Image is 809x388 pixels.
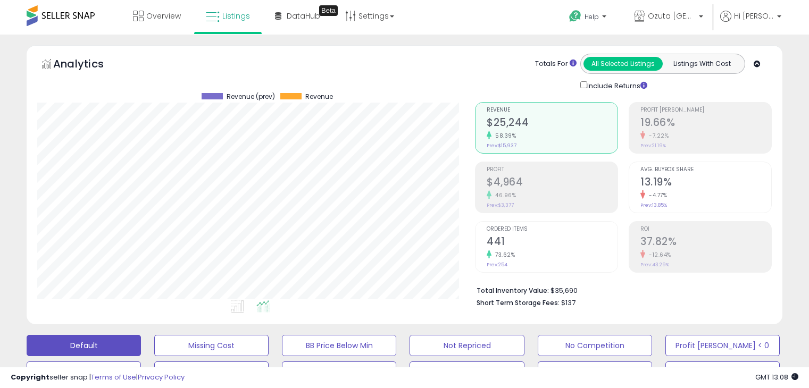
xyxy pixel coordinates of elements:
b: Short Term Storage Fees: [477,298,560,307]
button: Listings With Cost [662,57,741,71]
strong: Copyright [11,372,49,382]
small: 46.96% [491,191,516,199]
button: All Selected Listings [583,57,663,71]
i: Get Help [569,10,582,23]
small: Prev: $15,937 [487,142,516,149]
button: BB Price Below Min [282,335,396,356]
small: -7.22% [645,132,669,140]
small: 58.39% [491,132,516,140]
div: Tooltip anchor [319,5,338,16]
h2: $25,244 [487,116,618,131]
span: Listings [222,11,250,21]
a: Privacy Policy [138,372,185,382]
small: 73.62% [491,251,515,259]
b: Total Inventory Value: [477,286,549,295]
h2: 37.82% [640,235,771,250]
a: Terms of Use [91,372,136,382]
span: Hi [PERSON_NAME] [734,11,774,21]
span: ROI [640,226,771,232]
button: Not Repriced [410,335,524,356]
small: Prev: 13.85% [640,202,667,208]
button: No Competition [538,335,652,356]
span: DataHub [287,11,320,21]
small: -4.77% [645,191,667,199]
span: Revenue [305,93,333,100]
small: Prev: 21.19% [640,142,666,149]
span: Avg. Buybox Share [640,167,771,173]
small: -12.64% [645,251,671,259]
h2: 13.19% [640,176,771,190]
div: seller snap | | [11,373,185,383]
small: Prev: $3,377 [487,202,514,208]
span: Help [585,12,599,21]
div: Totals For [535,59,577,69]
a: Hi [PERSON_NAME] [720,11,781,35]
span: Profit [487,167,618,173]
h2: 441 [487,235,618,250]
button: Profit [PERSON_NAME] < 0 [665,335,780,356]
span: Overview [146,11,181,21]
h2: 19.66% [640,116,771,131]
div: Include Returns [572,79,660,91]
small: Prev: 43.29% [640,262,669,268]
button: Default [27,335,141,356]
span: Revenue [487,107,618,113]
a: Help [561,2,617,35]
li: $35,690 [477,283,764,296]
span: $137 [561,298,576,308]
button: Missing Cost [154,335,269,356]
h5: Analytics [53,56,124,74]
span: Ordered Items [487,226,618,232]
h2: $4,964 [487,176,618,190]
span: Profit [PERSON_NAME] [640,107,771,113]
span: 2025-09-12 13:08 GMT [755,372,798,382]
small: Prev: 254 [487,262,507,268]
span: Ozuta [GEOGRAPHIC_DATA] [648,11,696,21]
span: Revenue (prev) [227,93,275,100]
